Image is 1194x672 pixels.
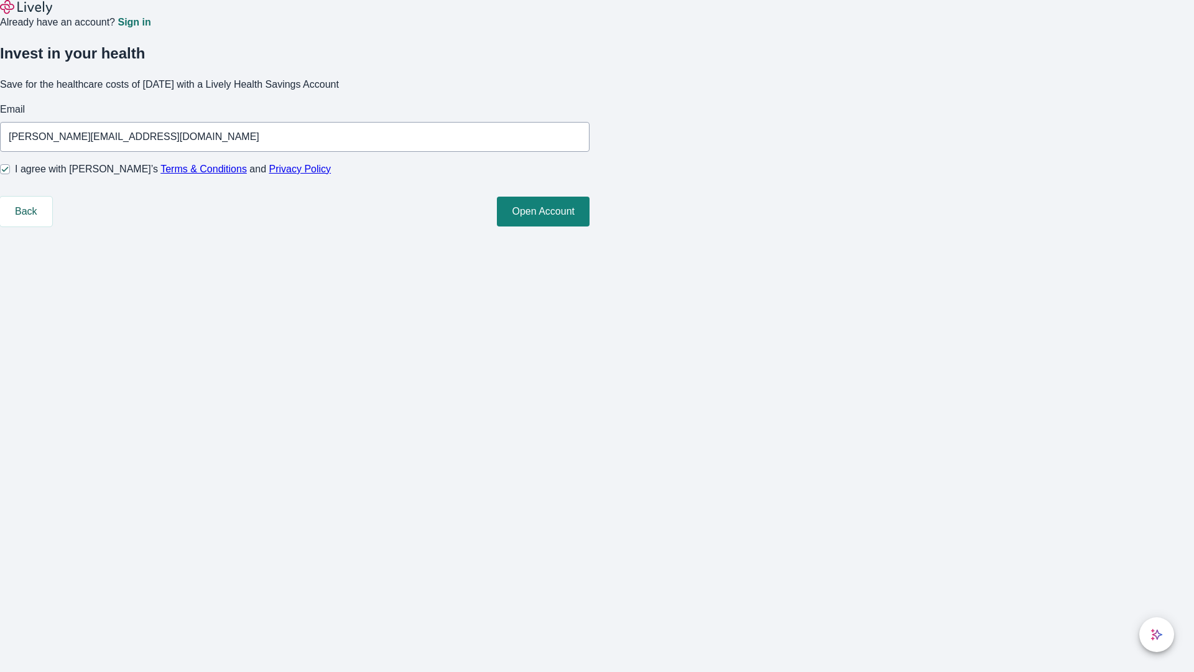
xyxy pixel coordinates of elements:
a: Privacy Policy [269,164,331,174]
button: chat [1139,617,1174,652]
button: Open Account [497,197,590,226]
span: I agree with [PERSON_NAME]’s and [15,162,331,177]
svg: Lively AI Assistant [1150,628,1163,641]
a: Sign in [118,17,150,27]
a: Terms & Conditions [160,164,247,174]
